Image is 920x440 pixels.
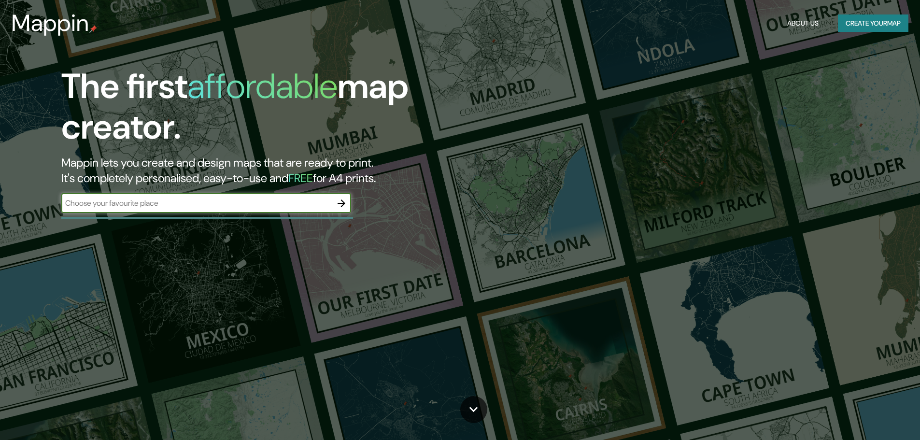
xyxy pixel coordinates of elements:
[12,10,89,37] h3: Mappin
[838,14,908,32] button: Create yourmap
[89,25,97,33] img: mappin-pin
[187,64,338,109] h1: affordable
[288,170,313,185] h5: FREE
[61,66,522,155] h1: The first map creator.
[783,14,822,32] button: About Us
[61,155,522,186] h2: Mappin lets you create and design maps that are ready to print. It's completely personalised, eas...
[61,198,332,209] input: Choose your favourite place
